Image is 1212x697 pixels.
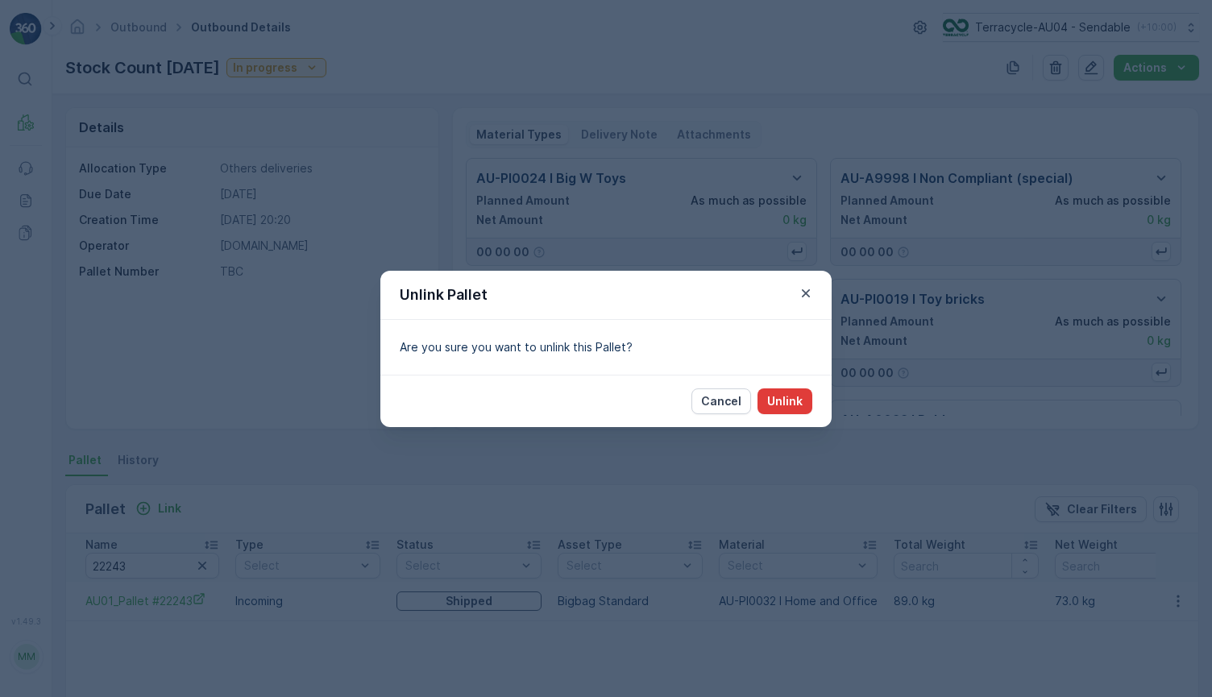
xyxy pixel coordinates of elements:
p: Cancel [701,393,741,409]
p: Unlink Pallet [400,284,488,306]
p: Are you sure you want to unlink this Pallet? [400,339,812,355]
button: Unlink [757,388,812,414]
p: Unlink [767,393,803,409]
button: Cancel [691,388,751,414]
